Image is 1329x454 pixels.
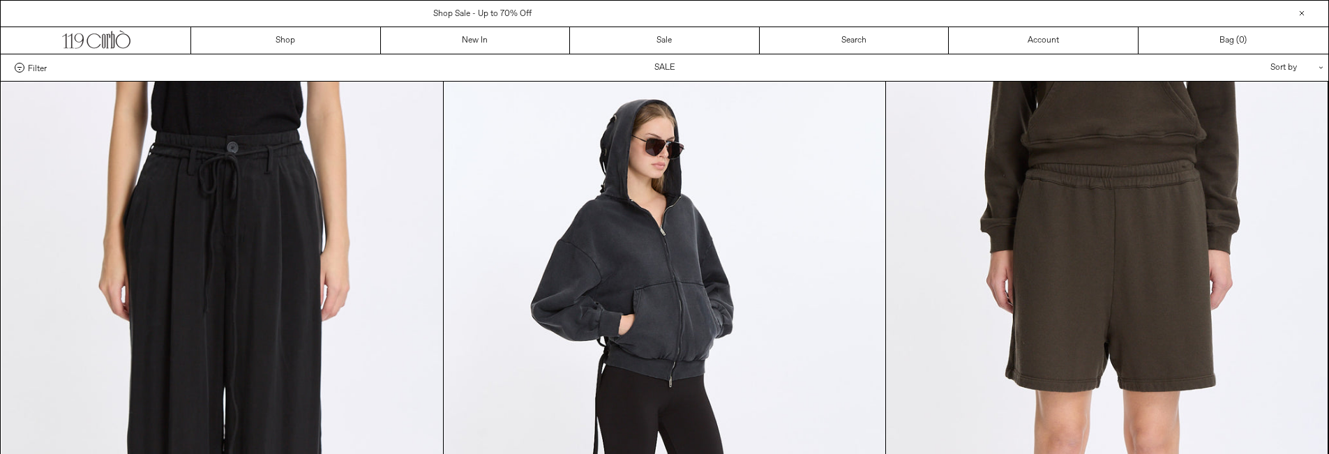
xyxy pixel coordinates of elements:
[28,63,47,73] span: Filter
[570,27,760,54] a: Sale
[760,27,949,54] a: Search
[949,27,1139,54] a: Account
[1239,34,1247,47] span: )
[433,8,532,20] a: Shop Sale - Up to 70% Off
[191,27,381,54] a: Shop
[1189,54,1314,81] div: Sort by
[381,27,571,54] a: New In
[1239,35,1244,46] span: 0
[1139,27,1328,54] a: Bag ()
